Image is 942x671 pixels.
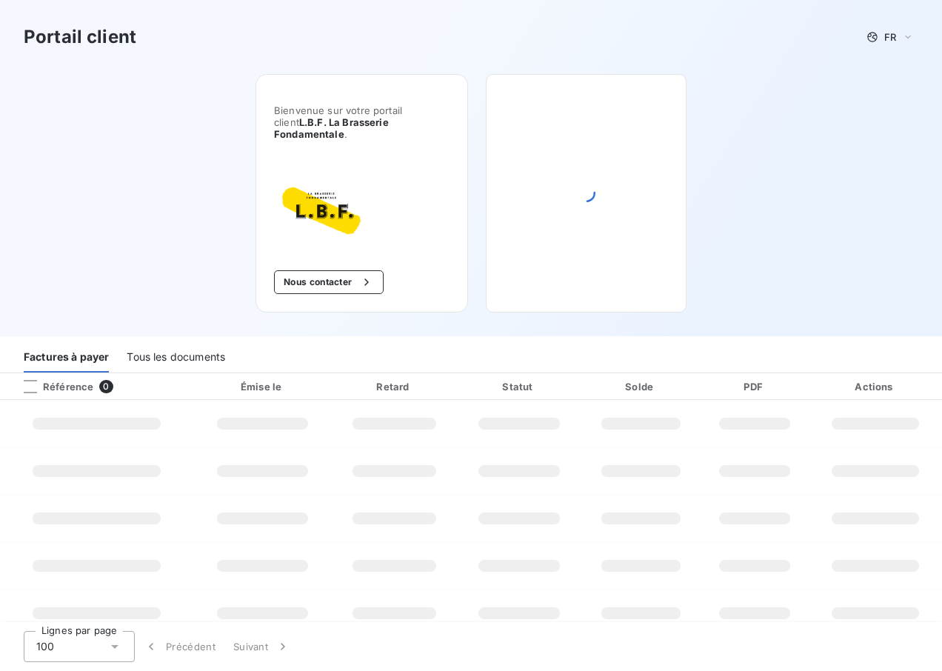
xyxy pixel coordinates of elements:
button: Nous contacter [274,270,384,294]
span: L.B.F. La Brasserie Fondamentale [274,116,389,140]
div: PDF [704,379,806,394]
div: Référence [12,380,93,393]
h3: Portail client [24,24,136,50]
div: Émise le [197,379,328,394]
div: Statut [461,379,578,394]
div: Tous les documents [127,341,225,373]
span: 100 [36,639,54,654]
span: Bienvenue sur votre portail client . [274,104,450,140]
button: Précédent [135,631,224,662]
div: Retard [334,379,454,394]
span: FR [884,31,896,43]
div: Factures à payer [24,341,109,373]
span: 0 [99,380,113,393]
div: Solde [584,379,698,394]
button: Suivant [224,631,299,662]
img: Company logo [274,176,369,247]
div: Actions [812,379,939,394]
